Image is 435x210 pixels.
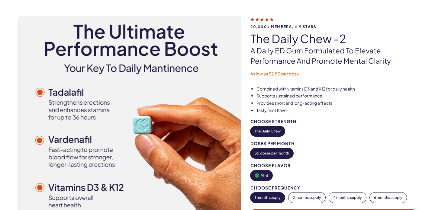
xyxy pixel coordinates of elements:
div: Doses per Month [250,141,417,146]
p: As low as $2.50 per dose [250,71,417,77]
li: Combined with vitamins D3 and K12 for daily health [256,86,417,92]
button: 30 doses per month [250,148,293,158]
button: 6 months supply [370,192,407,203]
li: Supports sustained performance [256,93,417,99]
div: Choose Frequency [250,186,417,190]
div: Choose Flavor [250,163,417,168]
a: 20,000+ members, 4.9 stars [250,17,417,29]
li: Tasty mint flavor [256,107,417,113]
li: Provides short and long-acting effects [256,100,417,106]
span: 20,000+ members, 4.9 stars [250,25,417,29]
h1: The Daily Chew -2 [250,32,417,45]
p: A Daily ED Gum Formulated To Elevate Performance And Promote Mental Clarity [250,46,417,66]
button: 4 months supply [329,192,366,203]
button: 2 months supply [288,192,325,203]
div: Choose Strength [250,119,417,124]
button: Mint [250,170,272,181]
button: The Daily Chew [250,126,285,136]
button: 1 month supply [250,192,285,203]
